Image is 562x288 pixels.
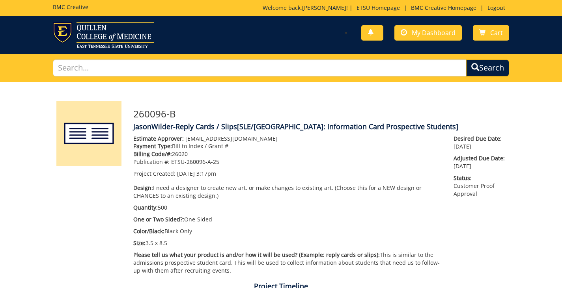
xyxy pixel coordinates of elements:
span: Quantity: [133,204,158,211]
p: Black Only [133,227,442,235]
p: This is similar to the admissions prospective student card. This will be used to collect informat... [133,251,442,275]
a: My Dashboard [394,25,462,41]
span: My Dashboard [412,28,456,37]
span: Desired Due Date: [454,135,506,143]
p: Bill to Index / Grant # [133,142,442,150]
span: Please tell us what your product is and/or how it will be used? (Example: reply cards or slips): [133,251,380,258]
span: ETSU-260096-A-25 [171,158,219,165]
span: Cart [490,28,503,37]
button: Search [466,59,509,76]
p: 26020 [133,150,442,158]
span: Estimate Approver: [133,135,184,142]
span: Status: [454,174,506,182]
a: Cart [473,25,509,41]
span: One or Two Sided?: [133,216,184,223]
a: ETSU Homepage [353,4,404,11]
span: [SLE/[GEOGRAPHIC_DATA]: Information Card Prospective Students] [237,122,458,131]
p: [DATE] [454,135,506,151]
h3: 260096-B [133,109,506,119]
span: Project Created: [133,170,176,177]
h4: JasonWilder-Reply Cards / Slips [133,123,506,131]
p: 500 [133,204,442,212]
a: [PERSON_NAME] [302,4,346,11]
p: Customer Proof Approval [454,174,506,198]
span: [DATE] 3:17pm [177,170,216,177]
span: Adjusted Due Date: [454,154,506,162]
input: Search... [53,59,467,76]
p: I need a designer to create new art, or make changes to existing art. (Choose this for a NEW desi... [133,184,442,200]
a: BMC Creative Homepage [407,4,480,11]
img: ETSU logo [53,22,154,48]
p: [EMAIL_ADDRESS][DOMAIN_NAME] [133,135,442,143]
span: Design: [133,184,153,191]
p: 3.5 x 8.5 [133,239,442,247]
span: Billing Code/#: [133,150,172,158]
span: Color/Black: [133,227,164,235]
h5: BMC Creative [53,4,88,10]
p: One-Sided [133,216,442,223]
a: Logout [484,4,509,11]
span: Size: [133,239,146,247]
p: Welcome back, ! | | | [263,4,509,12]
img: Product featured image [56,101,121,166]
span: Publication #: [133,158,170,165]
span: Payment Type: [133,142,172,150]
p: [DATE] [454,154,506,170]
